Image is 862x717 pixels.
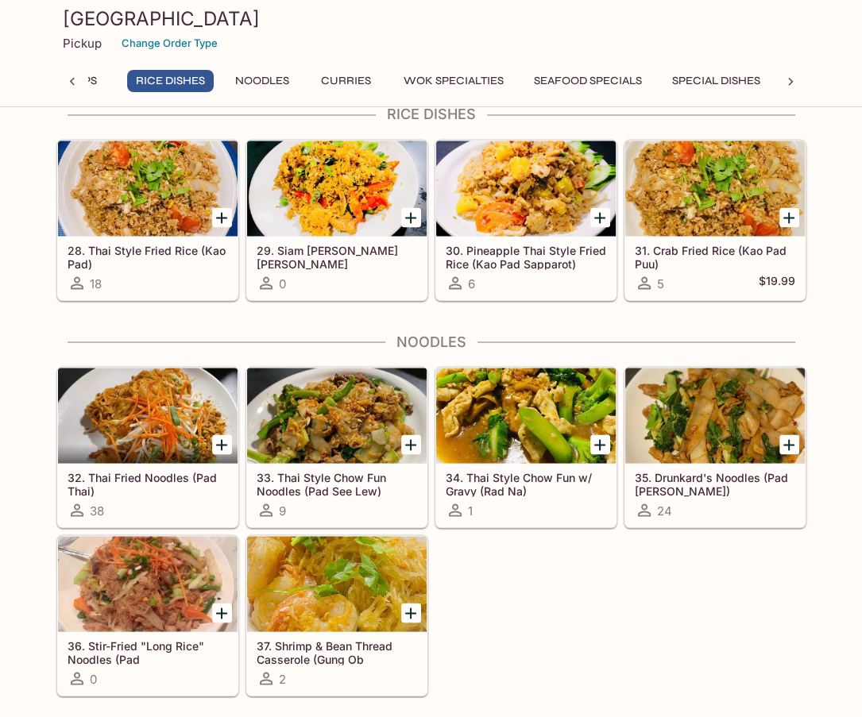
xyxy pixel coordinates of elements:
[468,503,473,518] span: 1
[57,367,238,527] a: 32. Thai Fried Noodles (Pad Thai)38
[590,207,610,227] button: Add 30. Pineapple Thai Style Fried Rice (Kao Pad Sapparot)
[279,503,286,518] span: 9
[311,70,382,92] button: Curries
[212,603,232,623] button: Add 36. Stir-Fried "Long Rice" Noodles (Pad Woon Sen)
[624,140,806,300] a: 31. Crab Fried Rice (Kao Pad Puu)5$19.99
[247,536,427,631] div: 37. Shrimp & Bean Thread Casserole (Gung Ob Woon Sen)
[246,140,427,300] a: 29. Siam [PERSON_NAME] [PERSON_NAME] ([PERSON_NAME] Pad [PERSON_NAME])0
[663,70,769,92] button: Special Dishes
[257,470,417,496] h5: 33. Thai Style Chow Fun Noodles (Pad See Lew)
[246,535,427,696] a: 37. Shrimp & Bean Thread Casserole (Gung Ob [PERSON_NAME])2
[435,367,617,527] a: 34. Thai Style Chow Fun w/ Gravy (Rad Na)1
[759,273,795,292] h5: $19.99
[57,535,238,696] a: 36. Stir-Fried "Long Rice" Noodles (Pad [PERSON_NAME])0
[68,470,228,496] h5: 32. Thai Fried Noodles (Pad Thai)
[657,503,672,518] span: 24
[279,276,286,291] span: 0
[68,638,228,665] h5: 36. Stir-Fried "Long Rice" Noodles (Pad [PERSON_NAME])
[779,434,799,454] button: Add 35. Drunkard's Noodles (Pad Kee Mao)
[436,368,616,463] div: 34. Thai Style Chow Fun w/ Gravy (Rad Na)
[525,70,651,92] button: Seafood Specials
[435,140,617,300] a: 30. Pineapple Thai Style Fried Rice (Kao Pad Sapparot)6
[247,141,427,236] div: 29. Siam Basil Fried Rice (Kao Pad Ka Pao)
[279,671,286,686] span: 2
[635,243,795,269] h5: 31. Crab Fried Rice (Kao Pad Puu)
[625,141,805,236] div: 31. Crab Fried Rice (Kao Pad Puu)
[247,368,427,463] div: 33. Thai Style Chow Fun Noodles (Pad See Lew)
[436,141,616,236] div: 30. Pineapple Thai Style Fried Rice (Kao Pad Sapparot)
[624,367,806,527] a: 35. Drunkard's Noodles (Pad [PERSON_NAME])24
[114,31,225,56] button: Change Order Type
[779,207,799,227] button: Add 31. Crab Fried Rice (Kao Pad Puu)
[212,434,232,454] button: Add 32. Thai Fried Noodles (Pad Thai)
[401,603,421,623] button: Add 37. Shrimp & Bean Thread Casserole (Gung Ob Woon Sen)
[446,470,606,496] h5: 34. Thai Style Chow Fun w/ Gravy (Rad Na)
[257,638,417,665] h5: 37. Shrimp & Bean Thread Casserole (Gung Ob [PERSON_NAME])
[57,140,238,300] a: 28. Thai Style Fried Rice (Kao Pad)18
[58,141,238,236] div: 28. Thai Style Fried Rice (Kao Pad)
[90,276,102,291] span: 18
[90,503,104,518] span: 38
[63,6,800,31] h3: [GEOGRAPHIC_DATA]
[401,434,421,454] button: Add 33. Thai Style Chow Fun Noodles (Pad See Lew)
[635,470,795,496] h5: 35. Drunkard's Noodles (Pad [PERSON_NAME])
[90,671,97,686] span: 0
[625,368,805,463] div: 35. Drunkard's Noodles (Pad Kee Mao)
[395,70,512,92] button: Wok Specialties
[58,368,238,463] div: 32. Thai Fried Noodles (Pad Thai)
[68,243,228,269] h5: 28. Thai Style Fried Rice (Kao Pad)
[226,70,298,92] button: Noodles
[212,207,232,227] button: Add 28. Thai Style Fried Rice (Kao Pad)
[257,243,417,269] h5: 29. Siam [PERSON_NAME] [PERSON_NAME] ([PERSON_NAME] Pad [PERSON_NAME])
[657,276,664,291] span: 5
[58,536,238,631] div: 36. Stir-Fried "Long Rice" Noodles (Pad Woon Sen)
[56,333,806,350] h4: Noodles
[56,106,806,123] h4: Rice Dishes
[590,434,610,454] button: Add 34. Thai Style Chow Fun w/ Gravy (Rad Na)
[468,276,475,291] span: 6
[401,207,421,227] button: Add 29. Siam Basil Fried Rice (Kao Pad Ka Pao)
[127,70,214,92] button: Rice Dishes
[446,243,606,269] h5: 30. Pineapple Thai Style Fried Rice (Kao Pad Sapparot)
[246,367,427,527] a: 33. Thai Style Chow Fun Noodles (Pad See Lew)9
[63,36,102,51] p: Pickup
